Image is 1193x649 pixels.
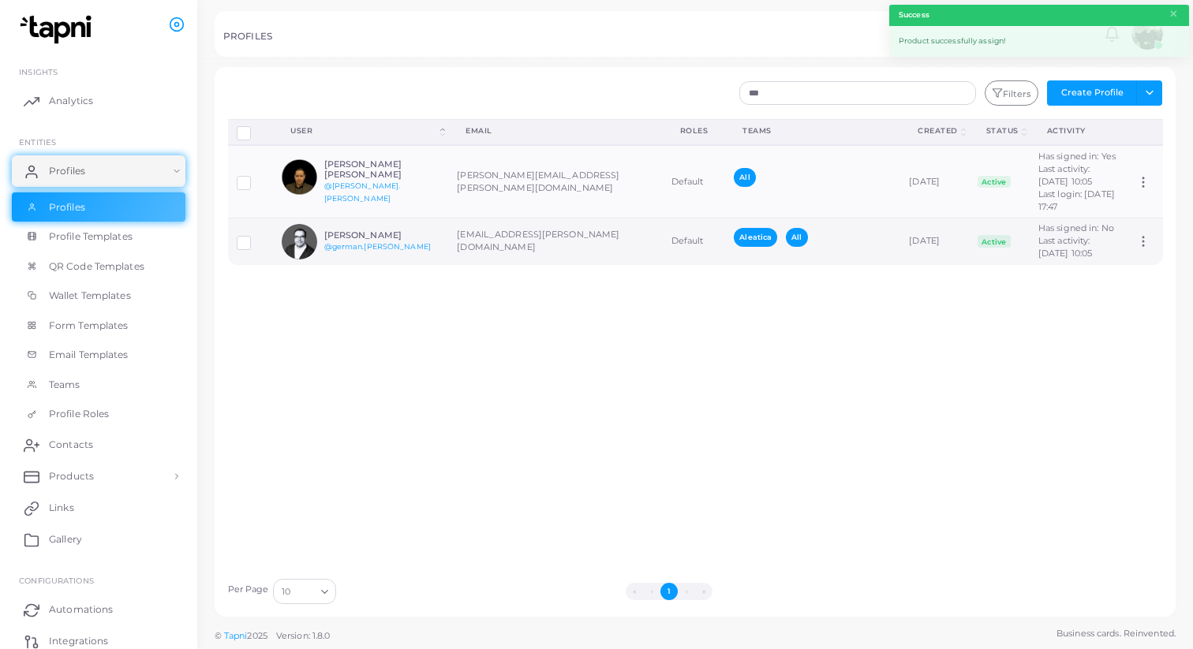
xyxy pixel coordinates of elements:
span: Email Templates [49,348,129,362]
h6: [PERSON_NAME] [324,230,440,241]
td: [DATE] [900,218,969,264]
a: QR Code Templates [12,252,185,282]
a: @german.[PERSON_NAME] [324,242,431,251]
span: Has signed in: Yes [1038,151,1116,162]
a: Analytics [12,85,185,117]
span: Products [49,469,94,483]
span: Wallet Templates [49,289,131,303]
a: Wallet Templates [12,281,185,311]
a: Automations [12,594,185,625]
div: Search for option [273,579,336,604]
span: Business cards. Reinvented. [1056,627,1176,640]
div: Teams [742,125,883,136]
span: Profile Templates [49,229,133,244]
span: Has signed in: No [1038,222,1114,233]
button: Create Profile [1047,80,1137,106]
a: Gallery [12,524,185,555]
td: Default [663,218,726,264]
img: avatar [282,224,317,259]
button: Close [1169,6,1179,23]
span: Profiles [49,164,85,178]
a: Profiles [12,192,185,222]
a: Tapni [224,630,248,641]
button: Filters [985,80,1038,106]
a: Form Templates [12,311,185,341]
ul: Pagination [340,583,998,600]
span: Aleatica [734,228,777,246]
span: Active [978,176,1011,188]
span: ENTITIES [19,137,56,147]
a: Profile Templates [12,222,185,252]
td: [PERSON_NAME][EMAIL_ADDRESS][PERSON_NAME][DOMAIN_NAME] [448,145,663,218]
div: Created [918,125,958,136]
img: logo [14,15,102,44]
span: All [734,168,755,186]
h6: [PERSON_NAME] [PERSON_NAME] [324,159,440,180]
div: Product successfully assign! [889,26,1189,57]
label: Per Page [228,584,269,596]
img: avatar [282,159,317,195]
span: Contacts [49,438,93,452]
th: Action [1128,119,1162,145]
span: Last activity: [DATE] 10:05 [1038,163,1092,187]
h5: PROFILES [223,31,272,42]
th: Row-selection [228,119,274,145]
div: Status [986,125,1019,136]
div: Email [466,125,645,136]
a: Profiles [12,155,185,187]
span: Last login: [DATE] 17:47 [1038,188,1115,212]
button: Go to page 1 [660,583,678,600]
span: Profiles [49,200,85,214]
span: Analytics [49,94,93,108]
a: Email Templates [12,340,185,370]
a: Links [12,492,185,524]
span: Active [978,235,1011,248]
td: Default [663,145,726,218]
div: Roles [680,125,709,136]
span: 2025 [247,629,267,643]
span: Configurations [19,576,94,585]
strong: Success [899,9,929,21]
a: Products [12,461,185,492]
input: Search for option [292,583,315,600]
span: Gallery [49,532,82,546]
a: Contacts [12,429,185,461]
span: 10 [282,584,290,600]
span: Links [49,501,74,515]
span: QR Code Templates [49,259,144,274]
td: [EMAIL_ADDRESS][PERSON_NAME][DOMAIN_NAME] [448,218,663,264]
span: All [786,228,807,246]
a: Profile Roles [12,399,185,429]
span: Last activity: [DATE] 10:05 [1038,235,1092,259]
span: Teams [49,378,80,392]
span: Automations [49,602,113,617]
a: Teams [12,370,185,400]
td: [DATE] [900,145,969,218]
div: User [290,125,437,136]
span: © [215,629,330,643]
span: Integrations [49,634,108,648]
span: INSIGHTS [19,67,58,76]
div: activity [1047,125,1111,136]
span: Profile Roles [49,407,109,421]
span: Version: 1.8.0 [276,630,331,641]
span: Form Templates [49,319,129,333]
a: @[PERSON_NAME].[PERSON_NAME] [324,181,401,203]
